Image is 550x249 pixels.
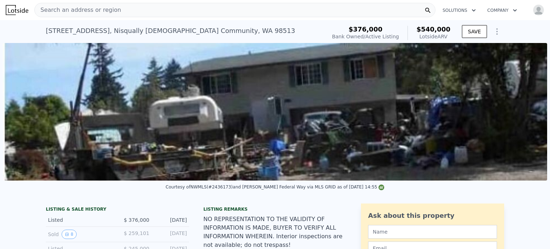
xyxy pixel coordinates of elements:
[462,25,487,38] button: SAVE
[48,216,112,224] div: Listed
[332,34,365,39] span: Bank Owned /
[203,206,347,212] div: Listing remarks
[437,4,482,17] button: Solutions
[6,5,28,15] img: Lotside
[124,230,149,236] span: $ 259,101
[155,230,187,239] div: [DATE]
[155,216,187,224] div: [DATE]
[368,211,497,221] div: Ask about this property
[46,206,189,214] div: LISTING & SALE HISTORY
[365,34,399,39] span: Active Listing
[490,24,504,39] button: Show Options
[368,225,497,239] input: Name
[35,6,121,14] span: Search an address or region
[416,33,450,40] div: Lotside ARV
[378,185,384,190] img: NWMLS Logo
[124,217,149,223] span: $ 376,000
[62,230,77,239] button: View historical data
[533,4,544,16] img: avatar
[416,25,450,33] span: $540,000
[482,4,523,17] button: Company
[348,25,382,33] span: $376,000
[166,185,385,190] div: Courtesy of NWMLS (#2436173) and [PERSON_NAME] Federal Way via MLS GRID as of [DATE] 14:55
[46,26,295,36] div: [STREET_ADDRESS] , Nisqually [DEMOGRAPHIC_DATA] Community , WA 98513
[48,230,112,239] div: Sold
[3,43,547,181] img: Sale: 169742617 Parcel: 97060278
